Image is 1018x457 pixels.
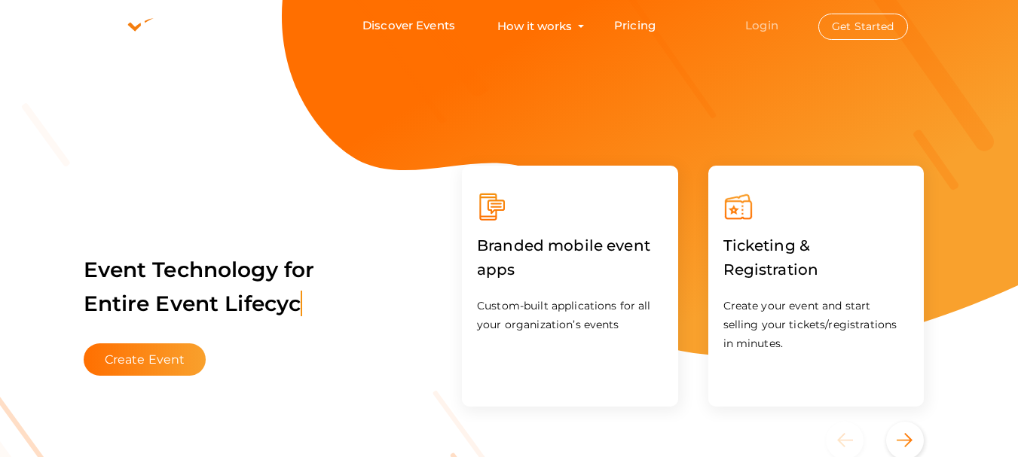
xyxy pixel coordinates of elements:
label: Event Technology for [84,234,315,340]
a: Discover Events [362,12,455,40]
p: Create your event and start selling your tickets/registrations in minutes. [723,297,909,353]
a: Ticketing & Registration [723,264,909,278]
button: Create Event [84,343,206,376]
a: Pricing [614,12,656,40]
span: Entire Event Lifecyc [84,291,303,316]
label: Ticketing & Registration [723,222,909,293]
p: Custom-built applications for all your organization’s events [477,297,663,334]
a: Branded mobile event apps [477,264,663,278]
button: Get Started [818,14,908,40]
button: How it works [493,12,576,40]
label: Branded mobile event apps [477,222,663,293]
a: Login [745,18,778,32]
